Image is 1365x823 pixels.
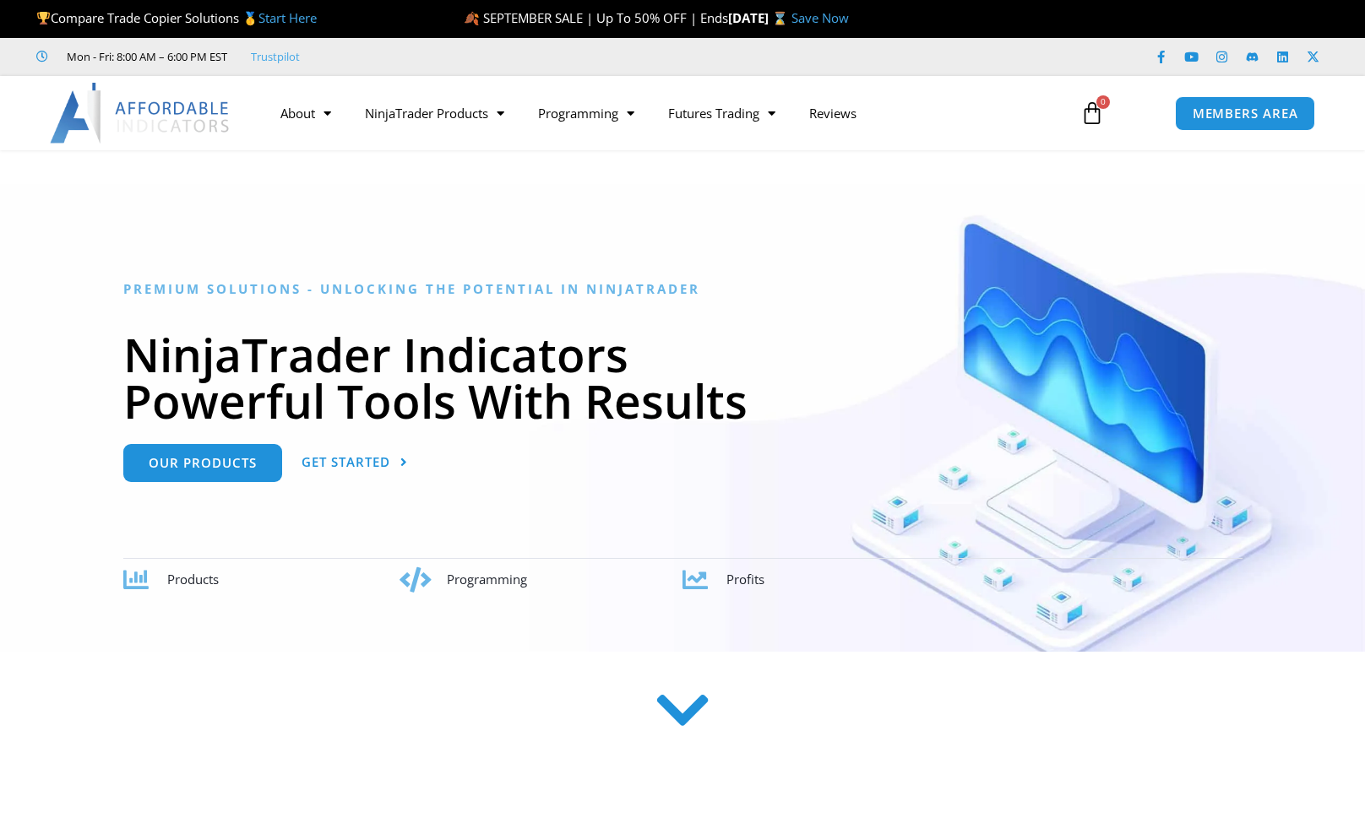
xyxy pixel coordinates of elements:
span: 0 [1096,95,1110,109]
a: Programming [521,94,651,133]
span: Profits [726,571,764,587]
nav: Menu [264,94,1061,133]
span: Products [167,571,219,587]
span: Programming [447,571,527,587]
a: Futures Trading [651,94,792,133]
span: MEMBERS AREA [1193,107,1298,120]
span: Get Started [302,456,390,468]
img: LogoAI | Affordable Indicators – NinjaTrader [50,83,231,143]
a: 0 [1055,89,1129,138]
h6: Premium Solutions - Unlocking the Potential in NinjaTrader [123,281,1243,297]
span: 🍂 SEPTEMBER SALE | Up To 50% OFF | Ends [464,9,728,26]
span: Our Products [149,457,257,469]
h1: NinjaTrader Indicators Powerful Tools With Results [123,331,1243,424]
a: Start Here [258,9,317,26]
img: 🏆 [37,12,50,24]
span: Compare Trade Copier Solutions 🥇 [36,9,317,26]
a: Trustpilot [251,46,300,67]
a: Get Started [302,444,408,482]
strong: [DATE] ⌛ [728,9,791,26]
a: Our Products [123,444,282,482]
a: NinjaTrader Products [348,94,521,133]
a: About [264,94,348,133]
a: Save Now [791,9,849,26]
span: Mon - Fri: 8:00 AM – 6:00 PM EST [63,46,227,67]
a: MEMBERS AREA [1175,96,1316,131]
a: Reviews [792,94,873,133]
